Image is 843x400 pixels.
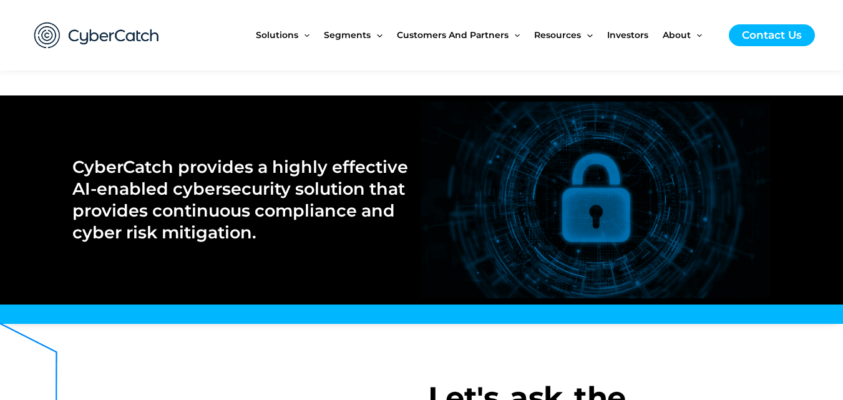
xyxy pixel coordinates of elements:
[607,9,663,61] a: Investors
[298,9,309,61] span: Menu Toggle
[371,9,382,61] span: Menu Toggle
[22,9,172,61] img: CyberCatch
[509,9,520,61] span: Menu Toggle
[72,156,409,243] h2: CyberCatch provides a highly effective AI-enabled cybersecurity solution that provides continuous...
[256,9,298,61] span: Solutions
[581,9,592,61] span: Menu Toggle
[607,9,648,61] span: Investors
[729,24,815,46] a: Contact Us
[534,9,581,61] span: Resources
[691,9,702,61] span: Menu Toggle
[397,9,509,61] span: Customers and Partners
[324,9,371,61] span: Segments
[256,9,716,61] nav: Site Navigation: New Main Menu
[663,9,691,61] span: About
